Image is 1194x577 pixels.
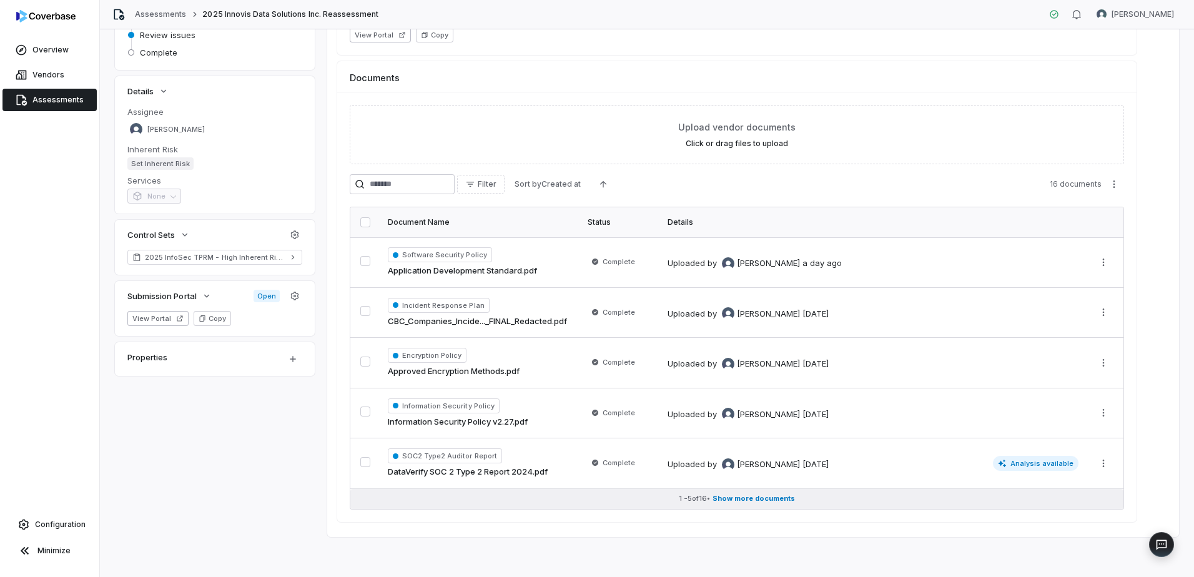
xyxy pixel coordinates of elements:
label: Click or drag files to upload [686,139,788,149]
a: Approved Encryption Methods.pdf [388,365,520,378]
img: Bridget Seagraves avatar [722,358,734,370]
button: More actions [1104,175,1124,194]
button: More actions [1093,253,1113,272]
div: Status [588,217,653,227]
span: Complete [603,458,635,468]
a: Overview [2,39,97,61]
div: [DATE] [802,408,829,421]
button: Copy [416,27,453,42]
img: Bridget Seagraves avatar [722,408,734,420]
img: Bridget Seagraves avatar [722,458,734,471]
span: [PERSON_NAME] [147,125,205,134]
div: [DATE] [802,308,829,320]
svg: Ascending [598,179,608,189]
div: Document Name [388,217,573,227]
span: Filter [478,179,496,189]
span: Minimize [37,546,71,556]
span: Complete [603,357,635,367]
span: 2025 InfoSec TPRM - High Inherent Risk (TruSight Supported) [145,252,285,262]
button: View Portal [127,311,189,326]
span: [PERSON_NAME] [737,458,800,471]
a: Vendors [2,64,97,86]
img: Bridget Seagraves avatar [130,123,142,136]
span: Submission Portal [127,290,197,302]
button: Curtis Nohl avatar[PERSON_NAME] [1089,5,1182,24]
a: 2025 InfoSec TPRM - High Inherent Risk (TruSight Supported) [127,250,302,265]
span: SOC2 Type2 Auditor Report [388,448,502,463]
span: 2025 Innovis Data Solutions Inc. Reassessment [202,9,378,19]
button: More actions [1093,353,1113,372]
button: 1 -5of16• Show more documents [350,489,1123,509]
span: Analysis available [993,456,1079,471]
span: Documents [350,71,400,84]
span: Vendors [32,70,64,80]
a: Assessments [2,89,97,111]
div: by [708,408,800,420]
span: Control Sets [127,229,175,240]
span: Details [127,86,154,97]
img: Bridget Seagraves avatar [722,307,734,320]
button: Copy [194,311,231,326]
div: by [708,257,800,270]
span: Overview [32,45,69,55]
img: Bridget Seagraves avatar [722,257,734,270]
div: by [708,358,800,370]
a: Assessments [135,9,186,19]
span: Set Inherent Risk [127,157,194,170]
span: Complete [603,408,635,418]
div: [DATE] [802,358,829,370]
a: Information Security Policy v2.27.pdf [388,416,528,428]
span: [PERSON_NAME] [737,408,800,421]
button: View Portal [350,27,411,42]
span: Show more documents [713,494,795,503]
span: Assessments [32,95,84,105]
div: Details [668,217,1078,227]
span: Encryption Policy [388,348,466,363]
div: a day ago [802,257,842,270]
div: by [708,458,800,471]
span: Review issues [140,29,195,41]
span: [PERSON_NAME] [737,257,800,270]
button: Ascending [591,175,616,194]
a: DataVerify SOC 2 Type 2 Report 2024.pdf [388,466,548,478]
dt: Inherent Risk [127,144,302,155]
button: More actions [1093,303,1113,322]
dt: Services [127,175,302,186]
button: More actions [1093,454,1113,473]
button: Sort byCreated at [507,175,588,194]
img: logo-D7KZi-bG.svg [16,10,76,22]
span: [PERSON_NAME] [1112,9,1174,19]
span: [PERSON_NAME] [737,308,800,320]
button: Minimize [5,538,94,563]
div: Uploaded [668,458,829,471]
span: Software Security Policy [388,247,492,262]
dt: Assignee [127,106,302,117]
span: Complete [603,257,635,267]
button: More actions [1093,403,1113,422]
span: Upload vendor documents [678,121,796,134]
a: Application Development Standard.pdf [388,265,537,277]
button: Details [124,80,172,102]
div: Uploaded [668,257,842,270]
a: CBC_Companies_Incide..._FINAL_Redacted.pdf [388,315,567,328]
span: 16 documents [1050,179,1102,189]
button: Control Sets [124,224,194,246]
span: Configuration [35,520,86,530]
div: Uploaded [668,307,829,320]
div: by [708,307,800,320]
span: Incident Response Plan [388,298,490,313]
span: Information Security Policy [388,398,500,413]
span: Complete [603,307,635,317]
img: Curtis Nohl avatar [1097,9,1107,19]
div: Uploaded [668,358,829,370]
div: [DATE] [802,458,829,471]
span: Open [254,290,280,302]
div: Uploaded [668,408,829,420]
span: [PERSON_NAME] [737,358,800,370]
span: Complete [140,47,177,58]
button: Filter [457,175,505,194]
button: Submission Portal [124,285,215,307]
a: Configuration [5,513,94,536]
